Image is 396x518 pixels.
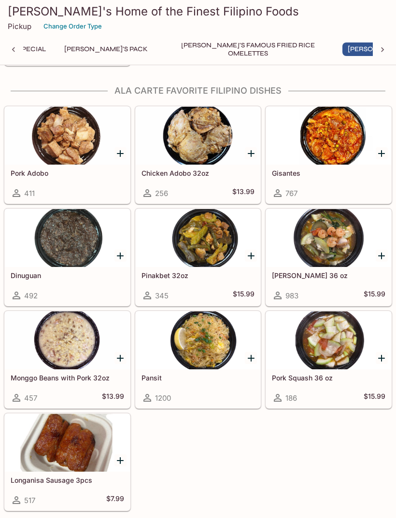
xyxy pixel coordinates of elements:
[285,291,298,300] span: 983
[59,42,153,56] button: [PERSON_NAME]'s Pack
[376,147,388,159] button: Add Gisantes
[135,106,261,204] a: Chicken Adobo 32oz256$13.99
[155,393,171,403] span: 1200
[245,147,257,159] button: Add Chicken Adobo 32oz
[5,311,130,369] div: Monggo Beans with Pork 32oz
[266,106,392,204] a: Gisantes767
[4,209,130,306] a: Dinuguan492
[114,250,127,262] button: Add Dinuguan
[24,291,38,300] span: 492
[4,106,130,204] a: Pork Adobo411
[5,107,130,165] div: Pork Adobo
[136,107,261,165] div: Chicken Adobo 32oz
[285,189,297,198] span: 767
[272,271,385,280] h5: [PERSON_NAME] 36 oz
[141,374,255,382] h5: Pansit
[155,291,169,300] span: 345
[233,290,255,301] h5: $15.99
[266,311,392,408] a: Pork Squash 36 oz186$15.99
[11,169,124,177] h5: Pork Adobo
[114,352,127,364] button: Add Monggo Beans with Pork 32oz
[4,85,392,96] h4: Ala Carte Favorite Filipino Dishes
[266,107,391,165] div: Gisantes
[285,393,297,403] span: 186
[136,209,261,267] div: Pinakbet 32oz
[245,250,257,262] button: Add Pinakbet 32oz
[232,187,255,199] h5: $13.99
[5,209,130,267] div: Dinuguan
[11,374,124,382] h5: Monggo Beans with Pork 32oz
[141,271,255,280] h5: Pinakbet 32oz
[272,374,385,382] h5: Pork Squash 36 oz
[4,413,130,511] a: Longanisa Sausage 3pcs517$7.99
[135,209,261,306] a: Pinakbet 32oz345$15.99
[39,19,106,34] button: Change Order Type
[4,311,130,408] a: Monggo Beans with Pork 32oz457$13.99
[364,290,385,301] h5: $15.99
[24,189,35,198] span: 411
[24,393,37,403] span: 457
[136,311,261,369] div: Pansit
[11,476,124,484] h5: Longanisa Sausage 3pcs
[376,250,388,262] button: Add Sari Sari 36 oz
[155,189,168,198] span: 256
[114,147,127,159] button: Add Pork Adobo
[266,209,391,267] div: Sari Sari 36 oz
[266,209,392,306] a: [PERSON_NAME] 36 oz983$15.99
[114,454,127,466] button: Add Longanisa Sausage 3pcs
[102,392,124,404] h5: $13.99
[8,22,31,31] p: Pickup
[135,311,261,408] a: Pansit1200
[376,352,388,364] button: Add Pork Squash 36 oz
[245,352,257,364] button: Add Pansit
[272,169,385,177] h5: Gisantes
[8,4,388,19] h3: [PERSON_NAME]'s Home of the Finest Filipino Foods
[161,42,335,56] button: [PERSON_NAME]'s Famous Fried Rice Omelettes
[266,311,391,369] div: Pork Squash 36 oz
[141,169,255,177] h5: Chicken Adobo 32oz
[24,496,35,505] span: 517
[11,271,124,280] h5: Dinuguan
[364,392,385,404] h5: $15.99
[5,414,130,472] div: Longanisa Sausage 3pcs
[106,494,124,506] h5: $7.99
